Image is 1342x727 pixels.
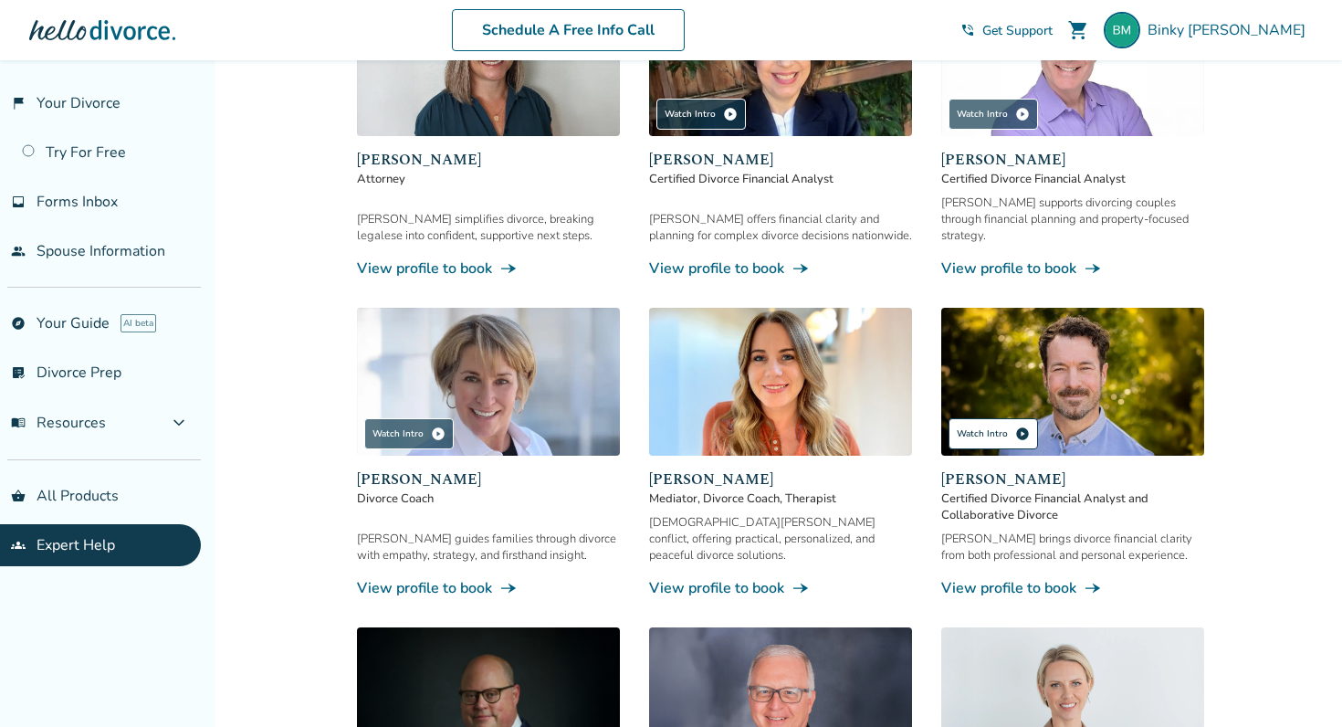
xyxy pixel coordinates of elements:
[168,412,190,434] span: expand_more
[11,413,106,433] span: Resources
[941,490,1204,523] span: Certified Divorce Financial Analyst and Collaborative Divorce
[1148,20,1313,40] span: Binky [PERSON_NAME]
[960,22,1053,39] a: phone_in_talkGet Support
[11,96,26,111] span: flag_2
[792,259,810,278] span: line_end_arrow_notch
[960,23,975,37] span: phone_in_talk
[11,244,26,258] span: people
[649,171,912,187] span: Certified Divorce Financial Analyst
[121,314,156,332] span: AI beta
[499,259,518,278] span: line_end_arrow_notch
[357,171,620,187] span: Attorney
[941,171,1204,187] span: Certified Divorce Financial Analyst
[499,579,518,597] span: line_end_arrow_notch
[11,316,26,331] span: explore
[723,107,738,121] span: play_circle
[941,578,1204,598] a: View profile to bookline_end_arrow_notch
[649,211,912,244] div: [PERSON_NAME] offers financial clarity and planning for complex divorce decisions nationwide.
[941,308,1204,456] img: John Duffy
[357,578,620,598] a: View profile to bookline_end_arrow_notch
[649,149,912,171] span: [PERSON_NAME]
[357,490,620,507] span: Divorce Coach
[364,418,454,449] div: Watch Intro
[941,195,1204,244] div: [PERSON_NAME] supports divorcing couples through financial planning and property-focused strategy.
[649,469,912,490] span: [PERSON_NAME]
[656,99,746,130] div: Watch Intro
[357,308,620,456] img: Kim Goodman
[11,195,26,209] span: inbox
[37,192,118,212] span: Forms Inbox
[357,211,620,244] div: [PERSON_NAME] simplifies divorce, breaking legalese into confident, supportive next steps.
[1251,639,1342,727] iframe: Chat Widget
[431,427,446,441] span: play_circle
[649,308,912,456] img: Kristen Howerton
[941,149,1204,171] span: [PERSON_NAME]
[949,418,1038,449] div: Watch Intro
[949,99,1038,130] div: Watch Intro
[792,579,810,597] span: line_end_arrow_notch
[1067,19,1089,41] span: shopping_cart
[11,416,26,430] span: menu_book
[1015,427,1030,441] span: play_circle
[357,149,620,171] span: [PERSON_NAME]
[649,490,912,507] span: Mediator, Divorce Coach, Therapist
[452,9,685,51] a: Schedule A Free Info Call
[1104,12,1140,48] img: binkyvm@gmail.com
[649,258,912,279] a: View profile to bookline_end_arrow_notch
[11,538,26,553] span: groups
[941,531,1204,564] div: [PERSON_NAME] brings divorce financial clarity from both professional and personal experience.
[1084,579,1102,597] span: line_end_arrow_notch
[982,22,1053,39] span: Get Support
[1015,107,1030,121] span: play_circle
[11,489,26,503] span: shopping_basket
[357,531,620,564] div: [PERSON_NAME] guides families through divorce with empathy, strategy, and firsthand insight.
[11,365,26,380] span: list_alt_check
[357,258,620,279] a: View profile to bookline_end_arrow_notch
[941,469,1204,490] span: [PERSON_NAME]
[941,258,1204,279] a: View profile to bookline_end_arrow_notch
[649,514,912,564] div: [DEMOGRAPHIC_DATA][PERSON_NAME] conflict, offering practical, personalized, and peaceful divorce ...
[1084,259,1102,278] span: line_end_arrow_notch
[649,578,912,598] a: View profile to bookline_end_arrow_notch
[357,469,620,490] span: [PERSON_NAME]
